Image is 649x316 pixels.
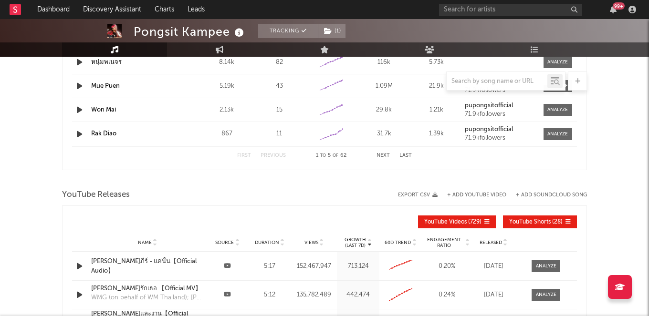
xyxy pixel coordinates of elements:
[465,102,513,109] strong: pupongsitofficial
[293,262,335,271] div: 152,467,947
[424,219,482,225] span: ( 729 )
[237,153,251,158] button: First
[424,262,470,271] div: 0.20 %
[503,215,577,228] button: YouTube Shorts(28)
[413,129,461,139] div: 1.39k
[333,153,338,158] span: of
[613,2,625,10] div: 99 +
[62,189,130,201] span: YouTube Releases
[424,237,464,248] span: Engagement Ratio
[251,262,289,271] div: 5:17
[360,58,408,67] div: 116k
[465,111,536,118] div: 71.9k followers
[398,192,438,198] button: Export CSV
[255,105,303,115] div: 15
[304,240,318,245] span: Views
[385,240,411,245] span: 60D Trend
[399,153,412,158] button: Last
[320,153,326,158] span: to
[91,293,204,303] div: WMG (on behalf of WM Thailand); [PERSON_NAME], and 2 Music Rights Societies
[465,126,536,133] a: pupongsitofficial
[438,193,506,198] div: + Add YouTube Video
[339,290,377,300] div: 442,474
[424,219,467,225] span: YouTube Videos
[474,262,513,271] div: [DATE]
[203,58,251,67] div: 8.14k
[251,290,289,300] div: 5:12
[305,150,357,162] div: 1 5 62
[318,24,345,38] button: (1)
[203,105,251,115] div: 2.13k
[413,105,461,115] div: 1.21k
[339,262,377,271] div: 713,124
[91,59,122,65] a: หนุ่มพเนจร
[91,131,116,137] a: Rak Diao
[293,290,335,300] div: 135,782,489
[474,290,513,300] div: [DATE]
[318,24,346,38] span: ( 1 )
[413,58,461,67] div: 5.73k
[134,24,246,40] div: Pongsit Kampee
[439,4,582,16] input: Search for artists
[255,240,279,245] span: Duration
[447,78,547,85] input: Search by song name or URL
[377,153,390,158] button: Next
[516,193,587,198] button: + Add SoundCloud Song
[91,107,116,113] a: Won Mai
[345,237,366,243] p: Growth
[465,102,536,109] a: pupongsitofficial
[465,126,513,133] strong: pupongsitofficial
[360,105,408,115] div: 29.8k
[203,129,251,139] div: 867
[360,129,408,139] div: 31.7k
[255,58,303,67] div: 82
[255,129,303,139] div: 11
[261,153,286,158] button: Previous
[345,243,366,248] p: (Last 7d)
[418,215,496,228] button: YouTube Videos(729)
[610,6,617,13] button: 99+
[447,193,506,198] button: + Add YouTube Video
[424,290,470,300] div: 0.24 %
[480,240,502,245] span: Released
[509,219,563,225] span: ( 28 )
[506,193,587,198] button: + Add SoundCloud Song
[91,257,204,275] a: [PERSON_NAME]ภีร์ - แค่นั้น【Official Audio】
[258,24,318,38] button: Tracking
[509,219,551,225] span: YouTube Shorts
[138,240,152,245] span: Name
[465,135,536,142] div: 71.9k followers
[91,284,204,294] a: [PERSON_NAME]รักเธอ 【Official MV】
[215,240,234,245] span: Source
